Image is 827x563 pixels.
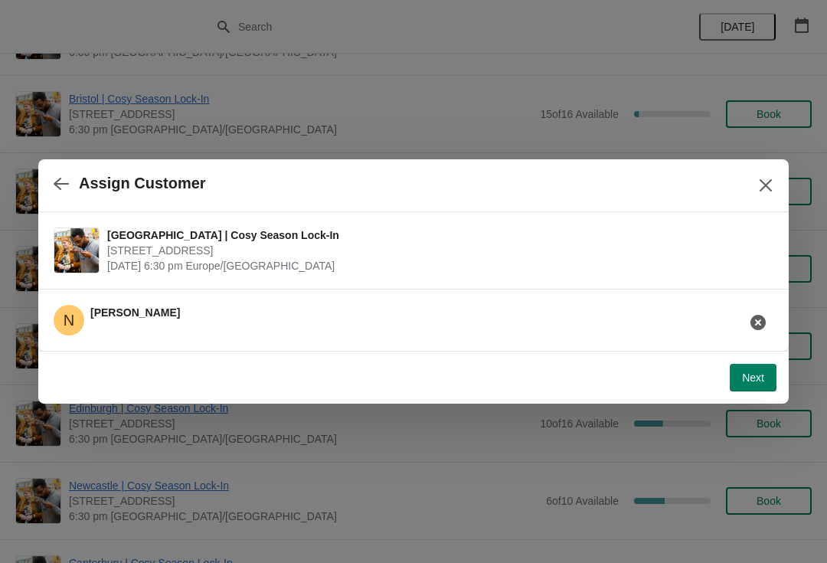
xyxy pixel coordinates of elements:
span: Next [742,372,764,384]
span: [GEOGRAPHIC_DATA] | Cosy Season Lock-In [107,227,766,243]
text: N [64,312,74,329]
span: [PERSON_NAME] [90,306,180,319]
img: Glasgow | Cosy Season Lock-In | 215 Byres Road, Glasgow G12 8UD, UK | September 11 | 6:30 pm Euro... [54,228,99,273]
span: [STREET_ADDRESS] [107,243,766,258]
button: Close [752,172,780,199]
h2: Assign Customer [79,175,206,192]
button: Next [730,364,776,391]
span: Noreta [54,305,84,336]
span: [DATE] 6:30 pm Europe/[GEOGRAPHIC_DATA] [107,258,766,273]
